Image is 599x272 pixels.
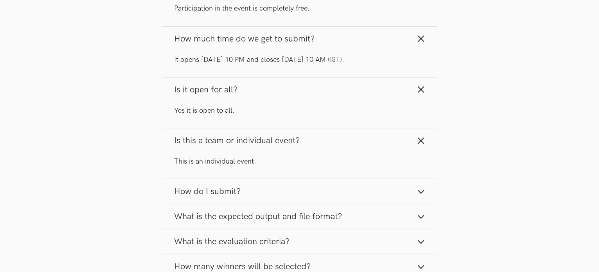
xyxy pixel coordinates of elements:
[162,27,437,51] button: How much time do we get to submit?
[174,186,241,197] span: How do I submit?
[162,229,437,254] button: What is the evaluation criteria?
[162,77,437,102] button: Is it open for all?
[174,85,238,95] span: Is it open for all?
[174,4,425,13] p: Participation in the event is completely free.
[162,128,437,153] button: Is this a team or individual event?
[174,157,425,166] p: This is an individual event.
[174,236,290,247] span: What is the evaluation criteria?
[174,261,311,272] span: How many winners will be selected?
[174,211,342,222] span: What is the expected output and file format?
[174,55,425,65] p: It opens [DATE] 10 PM and closes [DATE] 10 AM (IST).
[162,102,437,128] div: Is it open for all?
[162,179,437,204] button: How do I submit?
[162,153,437,179] div: Is this a team or individual event?
[174,106,425,115] p: Yes it is open to all.
[162,204,437,229] button: What is the expected output and file format?
[174,34,315,44] span: How much time do we get to submit?
[162,51,437,77] div: How much time do we get to submit?
[174,135,300,146] span: Is this a team or individual event?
